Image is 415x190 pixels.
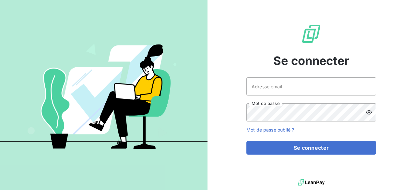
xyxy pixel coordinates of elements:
img: Logo LeanPay [301,23,322,44]
img: logo [298,178,325,187]
a: Mot de passe oublié ? [246,127,294,133]
input: placeholder [246,77,376,95]
button: Se connecter [246,141,376,155]
span: Se connecter [273,52,349,70]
